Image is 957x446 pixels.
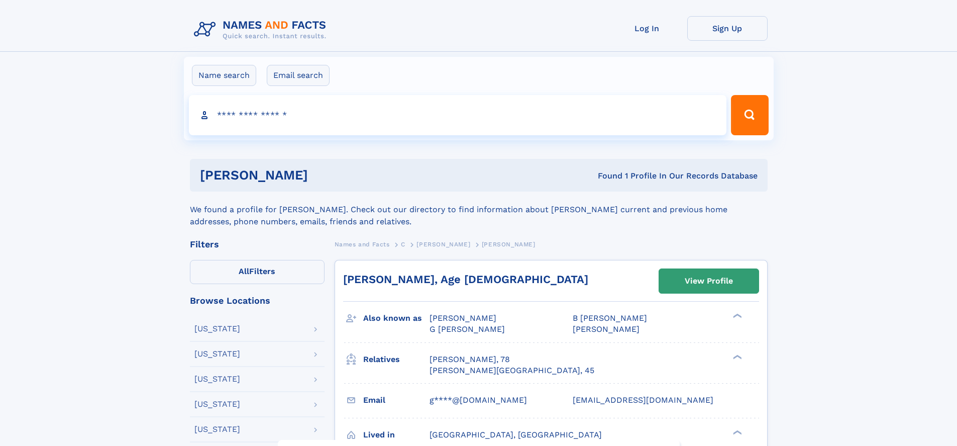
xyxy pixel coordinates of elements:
h3: Relatives [363,351,430,368]
div: Found 1 Profile In Our Records Database [453,170,758,182]
input: search input [189,95,727,135]
span: G [PERSON_NAME] [430,324,505,334]
div: View Profile [685,270,733,293]
div: [US_STATE] [194,400,240,408]
span: [PERSON_NAME] [482,241,536,248]
a: [PERSON_NAME][GEOGRAPHIC_DATA], 45 [430,365,594,376]
span: [PERSON_NAME] [416,241,470,248]
div: [US_STATE] [194,375,240,383]
div: We found a profile for [PERSON_NAME]. Check out our directory to find information about [PERSON_N... [190,192,768,228]
h1: [PERSON_NAME] [200,169,453,182]
a: View Profile [659,269,759,293]
div: [US_STATE] [194,425,240,433]
h3: Also known as [363,310,430,327]
span: B [PERSON_NAME] [573,313,647,323]
div: ❯ [730,429,742,435]
h3: Email [363,392,430,409]
a: Log In [607,16,687,41]
label: Email search [267,65,330,86]
div: ❯ [730,353,742,360]
a: [PERSON_NAME], 78 [430,354,510,365]
a: [PERSON_NAME], Age [DEMOGRAPHIC_DATA] [343,273,588,286]
a: C [401,238,405,250]
div: Browse Locations [190,296,325,305]
span: [GEOGRAPHIC_DATA], [GEOGRAPHIC_DATA] [430,430,602,439]
a: Names and Facts [335,238,390,250]
div: [US_STATE] [194,350,240,358]
div: Filters [190,240,325,249]
span: All [239,266,249,276]
span: [EMAIL_ADDRESS][DOMAIN_NAME] [573,395,713,405]
a: Sign Up [687,16,768,41]
div: [US_STATE] [194,325,240,333]
a: [PERSON_NAME] [416,238,470,250]
h3: Lived in [363,426,430,443]
div: ❯ [730,313,742,319]
label: Name search [192,65,256,86]
span: [PERSON_NAME] [430,313,496,323]
span: C [401,241,405,248]
img: Logo Names and Facts [190,16,335,43]
label: Filters [190,260,325,284]
button: Search Button [731,95,768,135]
span: [PERSON_NAME] [573,324,640,334]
